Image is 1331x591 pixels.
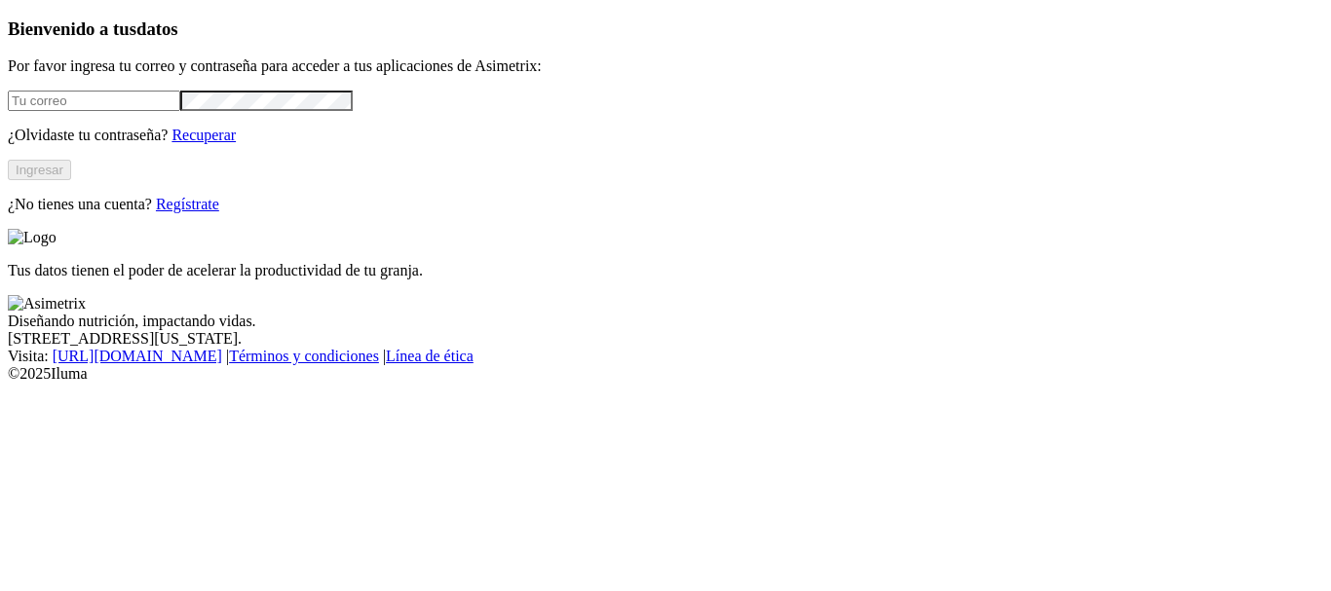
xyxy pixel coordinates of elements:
[8,18,1323,40] h3: Bienvenido a tus
[8,196,1323,213] p: ¿No tienes una cuenta?
[136,18,178,39] span: datos
[229,348,379,364] a: Términos y condiciones
[53,348,222,364] a: [URL][DOMAIN_NAME]
[8,91,180,111] input: Tu correo
[8,295,86,313] img: Asimetrix
[8,365,1323,383] div: © 2025 Iluma
[8,127,1323,144] p: ¿Olvidaste tu contraseña?
[8,229,57,246] img: Logo
[8,313,1323,330] div: Diseñando nutrición, impactando vidas.
[8,262,1323,279] p: Tus datos tienen el poder de acelerar la productividad de tu granja.
[386,348,474,364] a: Línea de ética
[156,196,219,212] a: Regístrate
[8,348,1323,365] div: Visita : | |
[8,57,1323,75] p: Por favor ingresa tu correo y contraseña para acceder a tus aplicaciones de Asimetrix:
[8,330,1323,348] div: [STREET_ADDRESS][US_STATE].
[171,127,236,143] a: Recuperar
[8,160,71,180] button: Ingresar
